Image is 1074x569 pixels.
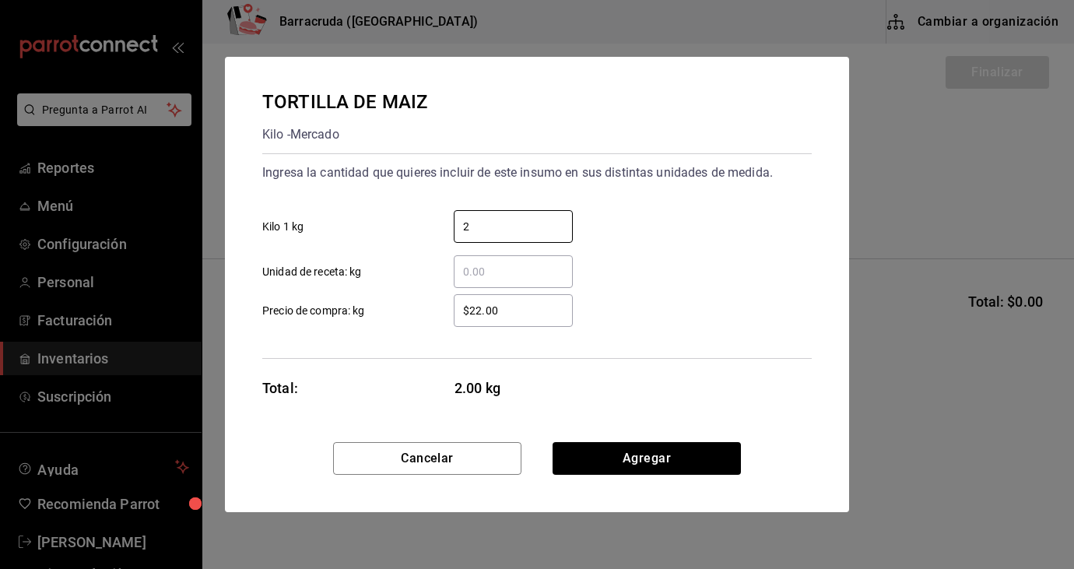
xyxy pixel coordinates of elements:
button: Agregar [553,442,741,475]
span: Kilo 1 kg [262,219,304,235]
div: Total: [262,378,298,399]
input: Unidad de receta: kg [454,262,573,281]
span: Unidad de receta: kg [262,264,362,280]
button: Cancelar [333,442,521,475]
input: Precio de compra: kg [454,301,573,320]
input: Kilo 1 kg [454,217,573,236]
div: TORTILLA DE MAIZ [262,88,427,116]
div: Kilo - Mercado [262,122,427,147]
span: Precio de compra: kg [262,303,365,319]
div: Ingresa la cantidad que quieres incluir de este insumo en sus distintas unidades de medida. [262,160,812,185]
span: 2.00 kg [455,378,574,399]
